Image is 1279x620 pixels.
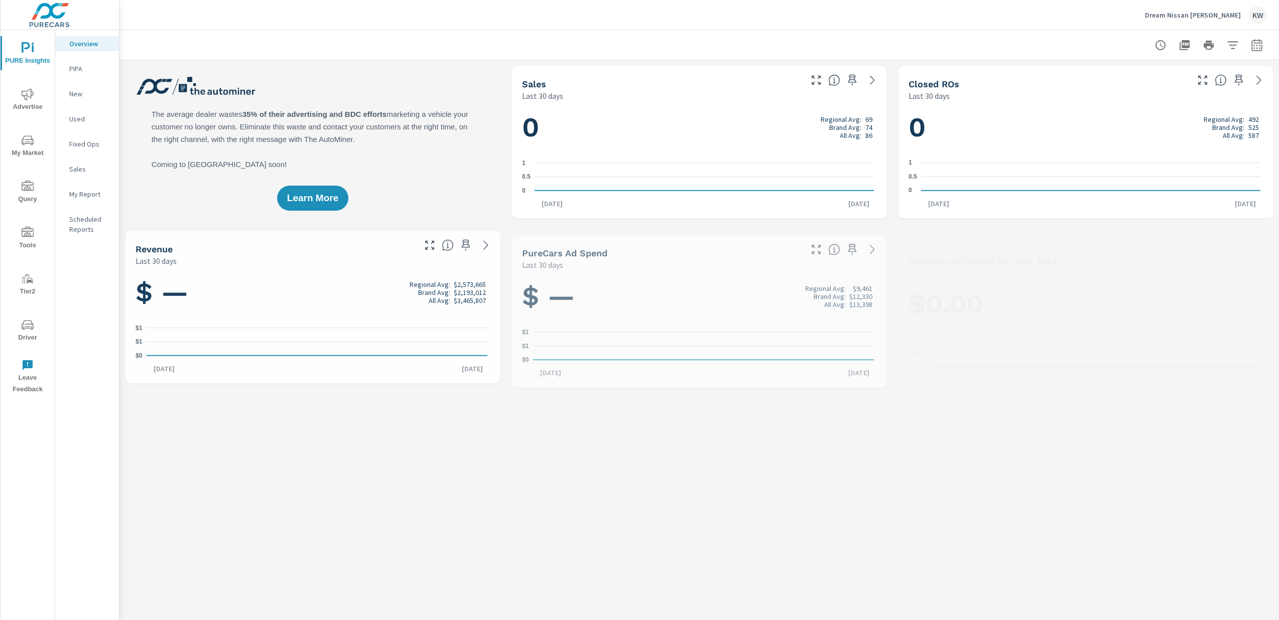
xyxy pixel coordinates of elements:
[1,30,55,399] div: nav menu
[1175,35,1195,55] button: "Export Report to PDF"
[909,266,950,278] p: Last 30 days
[55,187,119,202] div: My Report
[1228,199,1263,209] p: [DATE]
[1223,35,1243,55] button: Apply Filters
[909,90,950,102] p: Last 30 days
[69,189,111,199] p: My Report
[1251,249,1267,265] span: Save this to your personalized report
[55,111,119,126] div: Used
[4,227,52,251] span: Tools
[522,279,876,314] h1: $ —
[808,241,824,257] button: Make Fullscreen
[1248,115,1259,123] p: 492
[69,164,111,174] p: Sales
[55,86,119,101] div: New
[909,255,1057,266] h5: PureCars Ad Spend Per Unit Sold
[909,173,917,180] text: 0.5
[909,187,912,194] text: 0
[864,241,880,257] a: See more details in report
[805,284,846,292] p: Regional Avg:
[1249,6,1267,24] div: KW
[1199,35,1219,55] button: Print Report
[277,186,348,211] button: Learn More
[454,288,486,296] p: $2,193,012
[535,199,570,209] p: [DATE]
[522,110,876,144] h1: 0
[4,319,52,344] span: Driver
[136,325,143,332] text: $1
[522,173,531,180] text: 0.5
[418,288,450,296] p: Brand Avg:
[844,241,860,257] span: Save this to your personalized report
[287,194,338,203] span: Learn More
[478,237,494,253] a: See more details in report
[136,275,490,309] h1: $ —
[865,131,872,139] p: 86
[522,356,529,363] text: $0
[841,368,876,378] p: [DATE]
[55,136,119,151] div: Fixed Ops
[864,72,880,88] a: See more details in report
[865,115,872,123] p: 69
[844,72,860,88] span: Save this to your personalized report
[829,123,861,131] p: Brand Avg:
[522,259,563,271] p: Last 30 days
[522,329,529,336] text: $1
[909,79,959,89] h5: Closed ROs
[840,131,861,139] p: All Avg:
[909,110,1263,144] h1: 0
[522,90,563,102] p: Last 30 days
[522,160,526,167] text: 1
[929,375,964,385] p: [DATE]
[69,214,111,234] p: Scheduled Reports
[4,88,52,113] span: Advertise
[410,280,450,288] p: Regional Avg:
[69,114,111,124] p: Used
[522,248,607,258] h5: PureCars Ad Spend
[455,364,490,374] p: [DATE]
[824,300,846,308] p: All Avg:
[458,237,474,253] span: Save this to your personalized report
[4,181,52,205] span: Query
[849,292,872,300] p: $12,330
[69,139,111,149] p: Fixed Ops
[136,338,143,345] text: $1
[849,300,872,308] p: $13,398
[69,89,111,99] p: New
[1145,11,1241,20] p: Dream Nissan [PERSON_NAME]
[4,359,52,395] span: Leave Feedback
[69,39,111,49] p: Overview
[828,74,840,86] span: Number of vehicles sold by the dealership over the selected date range. [Source: This data is sou...
[909,287,1263,321] h1: $0.00
[821,115,861,123] p: Regional Avg:
[841,199,876,209] p: [DATE]
[1248,123,1259,131] p: 525
[522,187,526,194] text: 0
[136,352,143,359] text: $0
[147,364,182,374] p: [DATE]
[533,368,568,378] p: [DATE]
[1212,123,1244,131] p: Brand Avg:
[909,364,916,371] text: $0
[828,243,840,255] span: Total cost of media for all PureCars channels for the selected dealership group over the selected...
[814,292,846,300] p: Brand Avg:
[1247,35,1267,55] button: Select Date Range
[4,42,52,67] span: PURE Insights
[55,162,119,177] div: Sales
[1223,131,1244,139] p: All Avg:
[429,296,450,304] p: All Avg:
[1228,375,1263,385] p: [DATE]
[865,123,872,131] p: 74
[1231,72,1247,88] span: Save this to your personalized report
[1248,131,1259,139] p: 587
[442,239,454,251] span: Total sales revenue over the selected date range. [Source: This data is sourced from the dealer’s...
[1235,251,1247,263] span: Average cost of advertising per each vehicle sold at the dealer over the selected date range. The...
[1215,249,1231,265] button: Make Fullscreen
[55,36,119,51] div: Overview
[909,350,924,357] text: $0.50
[1251,72,1267,88] a: See more details in report
[1195,72,1211,88] button: Make Fullscreen
[522,343,529,350] text: $1
[921,199,956,209] p: [DATE]
[136,255,177,267] p: Last 30 days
